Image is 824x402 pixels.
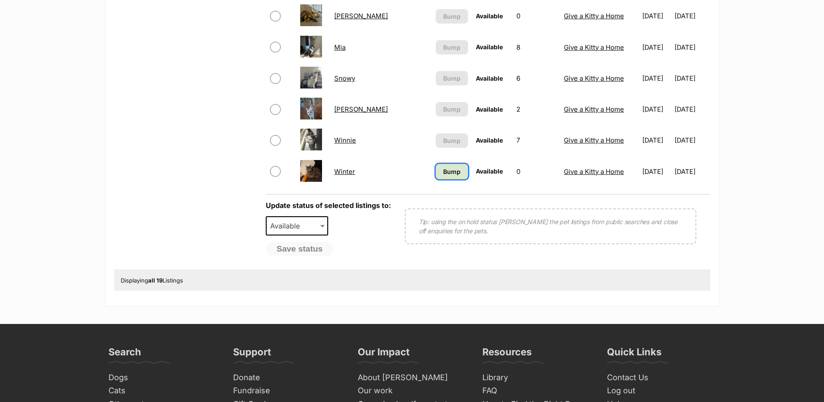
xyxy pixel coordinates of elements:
[334,136,356,144] a: Winnie
[436,133,468,148] button: Bump
[604,371,719,385] a: Contact Us
[513,157,560,187] td: 0
[354,384,470,398] a: Our work
[443,136,461,145] span: Bump
[436,71,468,85] button: Bump
[564,12,624,20] a: Give a Kitty a Home
[564,136,624,144] a: Give a Kitty a Home
[443,167,461,176] span: Bump
[334,43,346,51] a: Mia
[358,346,410,363] h3: Our Impact
[639,125,674,155] td: [DATE]
[436,40,468,55] button: Bump
[476,167,503,175] span: Available
[148,277,163,284] strong: all 19
[476,75,503,82] span: Available
[607,346,661,363] h3: Quick Links
[266,242,334,256] button: Save status
[513,125,560,155] td: 7
[334,74,355,82] a: Snowy
[230,384,346,398] a: Fundraise
[476,106,503,113] span: Available
[266,216,329,235] span: Available
[109,346,141,363] h3: Search
[476,12,503,20] span: Available
[105,384,221,398] a: Cats
[436,164,468,179] a: Bump
[334,167,355,176] a: Winter
[675,1,709,31] td: [DATE]
[476,43,503,51] span: Available
[233,346,271,363] h3: Support
[675,157,709,187] td: [DATE]
[639,63,674,93] td: [DATE]
[639,157,674,187] td: [DATE]
[105,371,221,385] a: Dogs
[513,1,560,31] td: 0
[639,1,674,31] td: [DATE]
[354,371,470,385] a: About [PERSON_NAME]
[476,136,503,144] span: Available
[479,384,595,398] a: FAQ
[436,9,468,24] button: Bump
[513,32,560,62] td: 8
[443,12,461,21] span: Bump
[479,371,595,385] a: Library
[267,220,309,232] span: Available
[564,167,624,176] a: Give a Kitty a Home
[121,277,183,284] span: Displaying Listings
[675,63,709,93] td: [DATE]
[639,32,674,62] td: [DATE]
[564,105,624,113] a: Give a Kitty a Home
[675,125,709,155] td: [DATE]
[513,94,560,124] td: 2
[604,384,719,398] a: Log out
[443,105,461,114] span: Bump
[334,105,388,113] a: [PERSON_NAME]
[513,63,560,93] td: 6
[419,217,682,235] p: Tip: using the on hold status [PERSON_NAME] the pet listings from public searches and close off e...
[230,371,346,385] a: Donate
[443,43,461,52] span: Bump
[266,201,391,210] label: Update status of selected listings to:
[482,346,532,363] h3: Resources
[300,67,322,89] img: Snowy
[564,43,624,51] a: Give a Kitty a Home
[675,32,709,62] td: [DATE]
[564,74,624,82] a: Give a Kitty a Home
[334,12,388,20] a: [PERSON_NAME]
[639,94,674,124] td: [DATE]
[675,94,709,124] td: [DATE]
[443,74,461,83] span: Bump
[436,102,468,116] button: Bump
